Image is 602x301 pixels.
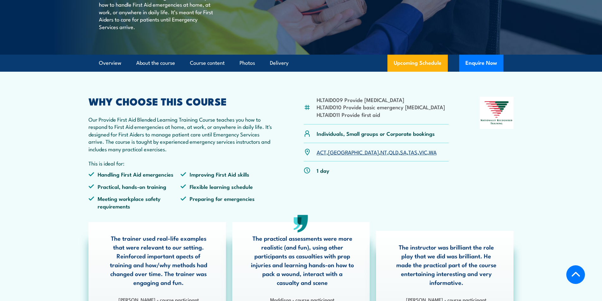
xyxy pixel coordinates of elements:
[99,55,121,71] a: Overview
[107,234,210,287] p: The trainer used real-life examples that were relevant to our setting. Reinforced important apect...
[387,55,448,72] a: Upcoming Schedule
[88,195,181,210] li: Meeting workplace safety requirements
[88,171,181,178] li: Handling First Aid emergencies
[180,171,273,178] li: Improving First Aid skills
[400,148,407,156] a: SA
[88,116,273,153] p: Our Provide First Aid Blended Learning Training Course teaches you how to respond to First Aid em...
[180,195,273,210] li: Preparing for emergencies
[317,130,435,137] p: Individuals, Small groups or Corporate bookings
[317,167,329,174] p: 1 day
[429,148,437,156] a: WA
[328,148,379,156] a: [GEOGRAPHIC_DATA]
[136,55,175,71] a: About the course
[380,148,387,156] a: NT
[240,55,255,71] a: Photos
[251,234,354,287] p: The practical assessments were more realistic (and fun), using other participants as casualties w...
[88,160,273,167] p: This is ideal for:
[180,183,273,190] li: Flexible learning schedule
[459,55,503,72] button: Enquire Now
[317,103,445,111] li: HLTAID010 Provide basic emergency [MEDICAL_DATA]
[88,97,273,105] h2: WHY CHOOSE THIS COURSE
[190,55,225,71] a: Course content
[395,243,498,287] p: The instructor was brilliant the role play that we did was brilliant. He made the practical part ...
[270,55,289,71] a: Delivery
[317,148,437,156] p: , , , , , , ,
[408,148,417,156] a: TAS
[389,148,398,156] a: QLD
[317,148,326,156] a: ACT
[419,148,427,156] a: VIC
[317,96,445,103] li: HLTAID009 Provide [MEDICAL_DATA]
[88,183,181,190] li: Practical, hands-on training
[317,111,445,118] li: HLTAID011 Provide first aid
[480,97,514,129] img: Nationally Recognised Training logo.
